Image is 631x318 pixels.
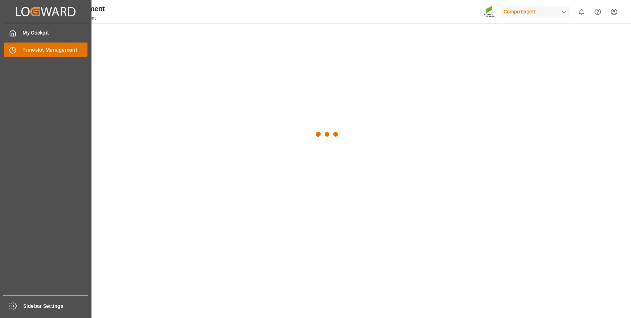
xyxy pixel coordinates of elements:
button: Help Center [590,4,606,20]
button: Compo Expert [501,5,573,19]
span: Sidebar Settings [24,302,89,310]
div: Compo Expert [501,7,570,17]
img: Screenshot%202023-09-29%20at%2010.02.21.png_1712312052.png [484,5,496,18]
span: Timeslot Management [23,46,88,54]
a: Timeslot Management [4,43,87,57]
a: My Cockpit [4,26,87,40]
button: show 0 new notifications [573,4,590,20]
span: My Cockpit [23,29,88,37]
